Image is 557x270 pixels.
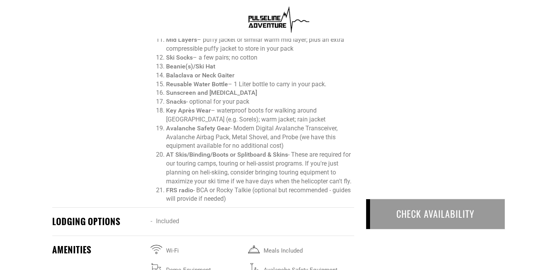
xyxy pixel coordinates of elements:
[248,244,260,255] img: mealsincluded.svg
[151,244,162,255] img: wifi.svg
[166,54,193,61] strong: Ski Socks
[166,36,354,53] li: – puffy jacket or similar warm mid layer; plus an extra compressible puffy jacket to store in you...
[166,150,354,186] li: - These are required for our touring camps, touring or heli-assist programs. If you're just plann...
[260,244,346,254] span: Meals included
[166,125,230,132] strong: Avalanche Safety Gear
[166,186,193,194] strong: FRS radio
[166,107,211,114] strong: Key Après Wear
[166,53,354,62] li: – a few pairs; no cotton
[52,244,145,256] div: Amenities
[166,89,257,96] strong: Sunscreen and [MEDICAL_DATA]
[166,106,354,124] li: – waterproof boots for walking around [GEOGRAPHIC_DATA] (e.g. Sorels); warm jacket; rain jacket
[166,80,354,89] li: – 1 Liter bottle to carry in your pack.
[166,63,215,70] strong: Beanie(s)/Ski Hat
[162,244,248,254] span: Wi-Fi
[151,215,248,227] li: Included
[166,36,197,43] strong: Mid Layers
[166,124,354,151] li: - Modern Digital Avalanche Transceiver, Avalanche Airbag Pack, Metal Shovel, and Probe (we have t...
[245,4,312,35] img: 1638909355.png
[166,186,354,204] li: - BCA or Rocky Talkie (optional but recommended - guides will provide if needed)
[166,72,235,79] strong: Balaclava or Neck Gaiter
[52,215,145,227] div: Lodging options
[166,98,186,105] strong: Snacks
[166,80,228,88] strong: Reusable Water Bottle
[166,151,288,158] strong: AT Skis/Binding/Boots or Splitboard & Skins
[166,97,354,106] li: - optional for your pack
